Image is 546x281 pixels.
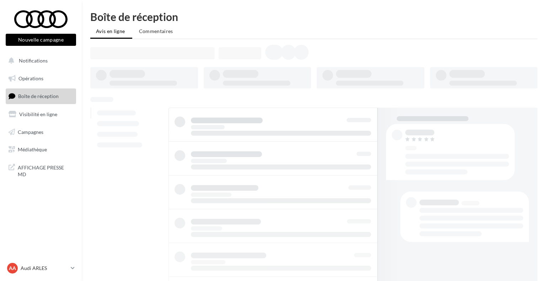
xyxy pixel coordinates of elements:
[4,88,77,104] a: Boîte de réception
[9,265,16,272] span: AA
[4,125,77,140] a: Campagnes
[90,11,537,22] div: Boîte de réception
[4,53,75,68] button: Notifications
[4,160,77,181] a: AFFICHAGE PRESSE MD
[18,75,43,81] span: Opérations
[18,129,43,135] span: Campagnes
[19,58,48,64] span: Notifications
[19,111,57,117] span: Visibilité en ligne
[4,107,77,122] a: Visibilité en ligne
[139,28,173,34] span: Commentaires
[18,93,59,99] span: Boîte de réception
[4,71,77,86] a: Opérations
[6,261,76,275] a: AA Audi ARLES
[4,142,77,157] a: Médiathèque
[21,265,68,272] p: Audi ARLES
[18,146,47,152] span: Médiathèque
[6,34,76,46] button: Nouvelle campagne
[18,163,73,178] span: AFFICHAGE PRESSE MD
